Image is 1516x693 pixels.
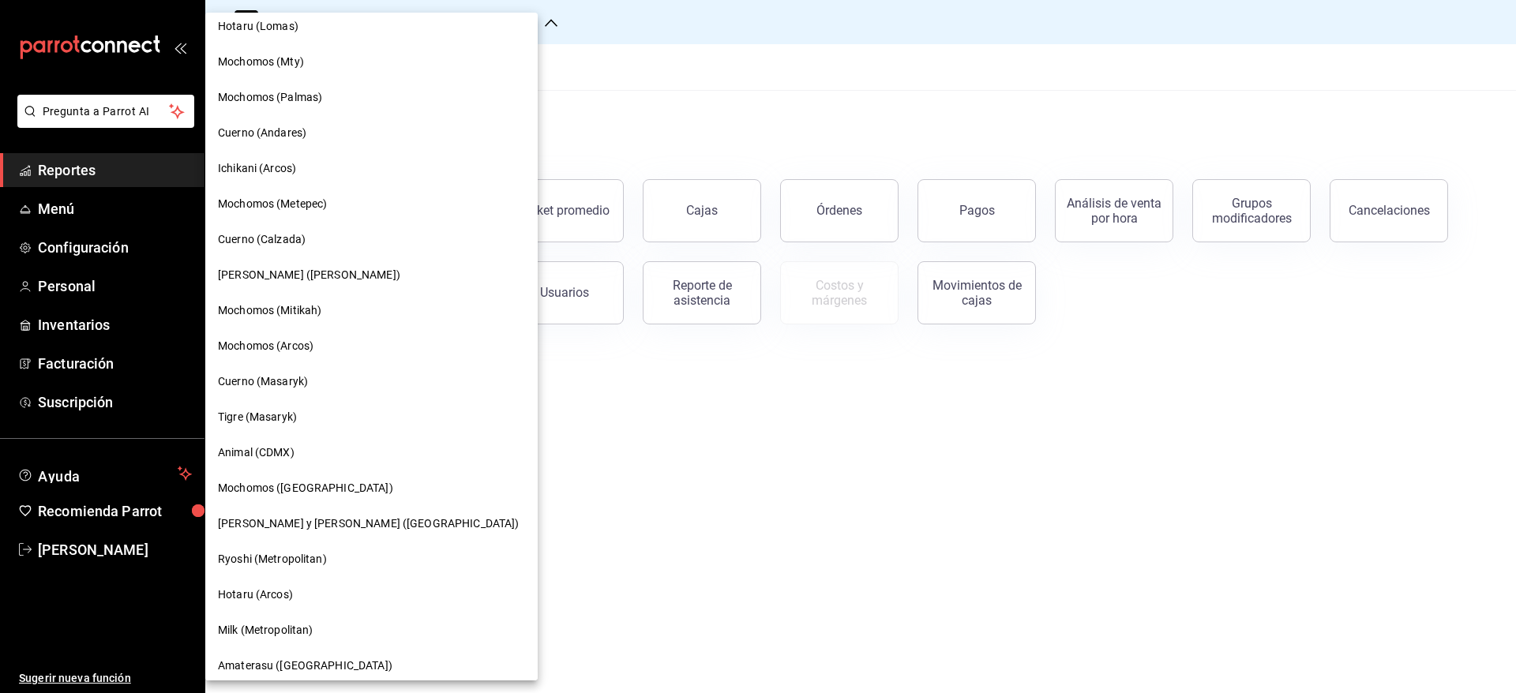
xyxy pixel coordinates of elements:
div: Mochomos (Arcos) [205,328,538,364]
span: Ryoshi (Metropolitan) [218,551,327,568]
div: Cuerno (Masaryk) [205,364,538,399]
span: [PERSON_NAME] y [PERSON_NAME] ([GEOGRAPHIC_DATA]) [218,515,519,532]
div: Hotaru (Lomas) [205,9,538,44]
div: Ichikani (Arcos) [205,151,538,186]
span: Cuerno (Masaryk) [218,373,308,390]
div: Cuerno (Calzada) [205,222,538,257]
div: Milk (Metropolitan) [205,612,538,648]
span: Ichikani (Arcos) [218,160,296,177]
span: Hotaru (Arcos) [218,586,293,603]
span: Mochomos ([GEOGRAPHIC_DATA]) [218,480,393,496]
div: Animal (CDMX) [205,435,538,470]
span: [PERSON_NAME] ([PERSON_NAME]) [218,267,400,283]
div: [PERSON_NAME] y [PERSON_NAME] ([GEOGRAPHIC_DATA]) [205,506,538,541]
span: Milk (Metropolitan) [218,622,313,639]
div: Ryoshi (Metropolitan) [205,541,538,577]
span: Cuerno (Calzada) [218,231,306,248]
span: Tigre (Masaryk) [218,409,297,425]
span: Mochomos (Mitikah) [218,302,321,319]
span: Mochomos (Metepec) [218,196,327,212]
span: Animal (CDMX) [218,444,295,461]
div: Cuerno (Andares) [205,115,538,151]
div: Tigre (Masaryk) [205,399,538,435]
span: Cuerno (Andares) [218,125,306,141]
div: Mochomos (Metepec) [205,186,538,222]
span: Amaterasu ([GEOGRAPHIC_DATA]) [218,657,392,674]
div: Hotaru (Arcos) [205,577,538,612]
div: Mochomos ([GEOGRAPHIC_DATA]) [205,470,538,506]
span: Mochomos (Palmas) [218,89,322,106]
div: Mochomos (Palmas) [205,80,538,115]
span: Mochomos (Mty) [218,54,304,70]
span: Hotaru (Lomas) [218,18,298,35]
div: [PERSON_NAME] ([PERSON_NAME]) [205,257,538,293]
div: Amaterasu ([GEOGRAPHIC_DATA]) [205,648,538,684]
span: Mochomos (Arcos) [218,338,313,354]
div: Mochomos (Mty) [205,44,538,80]
div: Mochomos (Mitikah) [205,293,538,328]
